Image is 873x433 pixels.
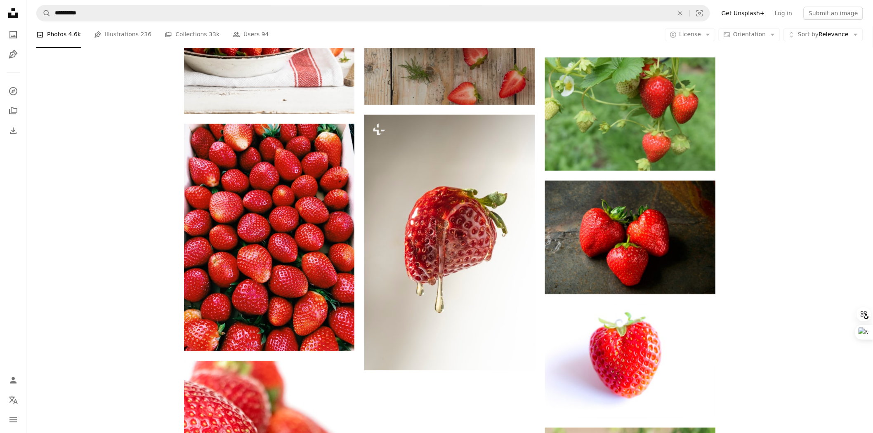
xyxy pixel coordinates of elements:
[719,28,780,41] button: Orientation
[5,26,21,43] a: Photos
[36,5,710,21] form: Find visuals sitewide
[165,21,219,48] a: Collections 33k
[5,46,21,63] a: Illustrations
[364,115,535,370] img: a strawberry with a drop of water on top of it
[783,28,863,41] button: Sort byRelevance
[680,31,701,38] span: License
[665,28,716,41] button: License
[671,5,689,21] button: Clear
[545,57,715,171] img: red strawberries
[770,7,797,20] a: Log in
[364,238,535,246] a: a strawberry with a drop of water on top of it
[5,83,21,99] a: Explore
[5,412,21,428] button: Menu
[545,304,715,417] img: red strawberry
[798,31,819,38] span: Sort by
[5,372,21,388] a: Log in / Sign up
[209,30,219,39] span: 33k
[545,181,715,294] img: three red strawberries
[5,103,21,119] a: Collections
[5,5,21,23] a: Home — Unsplash
[141,30,152,39] span: 236
[798,31,849,39] span: Relevance
[233,21,269,48] a: Users 94
[184,124,354,351] img: red strawberries on white ceramic plate
[545,233,715,241] a: three red strawberries
[262,30,269,39] span: 94
[717,7,770,20] a: Get Unsplash+
[690,5,710,21] button: Visual search
[5,122,21,139] a: Download History
[545,110,715,118] a: red strawberries
[5,392,21,408] button: Language
[545,357,715,364] a: red strawberry
[37,5,51,21] button: Search Unsplash
[184,233,354,241] a: red strawberries on white ceramic plate
[94,21,151,48] a: Illustrations 236
[804,7,863,20] button: Submit an image
[733,31,766,38] span: Orientation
